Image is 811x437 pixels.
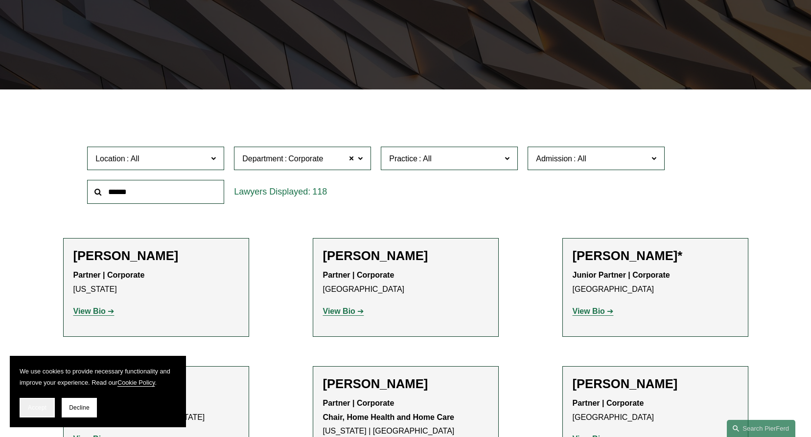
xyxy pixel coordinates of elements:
a: Cookie Policy [117,379,155,386]
p: [GEOGRAPHIC_DATA] [573,396,738,425]
a: View Bio [323,307,364,315]
p: [GEOGRAPHIC_DATA] [573,268,738,297]
strong: Junior Partner | Corporate [573,271,670,279]
button: Decline [62,398,97,417]
p: [GEOGRAPHIC_DATA] [323,268,488,297]
strong: View Bio [573,307,605,315]
a: Search this site [727,420,795,437]
span: Practice [389,154,417,163]
span: Decline [69,404,90,411]
button: Accept [20,398,55,417]
span: Admission [536,154,572,163]
h2: [PERSON_NAME] [573,376,738,392]
a: View Bio [573,307,614,315]
strong: View Bio [323,307,355,315]
strong: Partner | Corporate [323,399,394,407]
span: 118 [312,187,327,197]
span: Department [242,154,283,163]
h2: [PERSON_NAME] [323,376,488,392]
strong: Partner | Corporate [323,271,394,279]
p: [US_STATE] [73,268,239,297]
a: View Bio [73,307,115,315]
strong: View Bio [73,307,106,315]
h2: [PERSON_NAME]* [573,248,738,263]
span: Accept [28,404,46,411]
h2: [PERSON_NAME] [73,248,239,263]
p: We use cookies to provide necessary functionality and improve your experience. Read our . [20,366,176,388]
span: Location [95,154,125,163]
section: Cookie banner [10,356,186,427]
span: Corporate [288,153,323,165]
strong: Chair, Home Health and Home Care [323,413,455,421]
strong: Partner | Corporate [73,271,145,279]
h2: [PERSON_NAME] [323,248,488,263]
strong: Partner | Corporate [573,399,644,407]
